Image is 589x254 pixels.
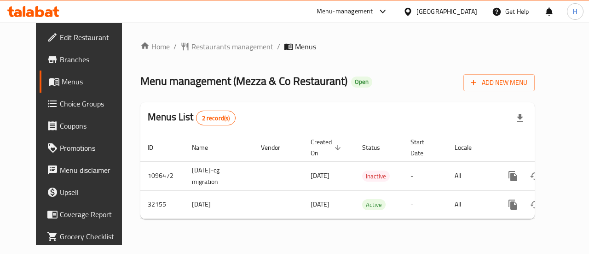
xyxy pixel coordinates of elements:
[148,142,165,153] span: ID
[140,41,535,52] nav: breadcrumb
[60,142,127,154] span: Promotions
[573,6,577,17] span: H
[191,41,273,52] span: Restaurants management
[502,165,524,187] button: more
[351,77,372,88] div: Open
[196,114,236,123] span: 2 record(s)
[173,41,177,52] li: /
[403,190,447,219] td: -
[40,159,134,181] a: Menu disclaimer
[362,142,392,153] span: Status
[471,77,527,89] span: Add New Menu
[40,26,134,48] a: Edit Restaurant
[60,32,127,43] span: Edit Restaurant
[148,110,236,125] h2: Menus List
[40,93,134,115] a: Choice Groups
[410,136,436,159] span: Start Date
[60,98,127,109] span: Choice Groups
[60,187,127,198] span: Upsell
[403,161,447,190] td: -
[140,71,347,91] span: Menu management ( Mezza & Co Restaurant )
[60,120,127,131] span: Coupons
[40,137,134,159] a: Promotions
[311,198,329,210] span: [DATE]
[416,6,477,17] div: [GEOGRAPHIC_DATA]
[277,41,280,52] li: /
[40,225,134,248] a: Grocery Checklist
[463,74,535,91] button: Add New Menu
[362,200,386,210] span: Active
[447,190,495,219] td: All
[40,115,134,137] a: Coupons
[40,181,134,203] a: Upsell
[60,54,127,65] span: Branches
[62,76,127,87] span: Menus
[524,165,546,187] button: Change Status
[192,142,220,153] span: Name
[362,171,390,182] span: Inactive
[60,209,127,220] span: Coverage Report
[351,78,372,86] span: Open
[40,48,134,71] a: Branches
[40,203,134,225] a: Coverage Report
[311,136,344,159] span: Created On
[524,194,546,216] button: Change Status
[196,111,236,125] div: Total records count
[40,71,134,93] a: Menus
[317,6,373,17] div: Menu-management
[509,107,531,129] div: Export file
[185,190,254,219] td: [DATE]
[261,142,292,153] span: Vendor
[140,41,170,52] a: Home
[185,161,254,190] td: [DATE]-cg migration
[295,41,316,52] span: Menus
[311,170,329,182] span: [DATE]
[455,142,484,153] span: Locale
[60,231,127,242] span: Grocery Checklist
[447,161,495,190] td: All
[502,194,524,216] button: more
[60,165,127,176] span: Menu disclaimer
[140,161,185,190] td: 1096472
[362,171,390,182] div: Inactive
[140,190,185,219] td: 32155
[180,41,273,52] a: Restaurants management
